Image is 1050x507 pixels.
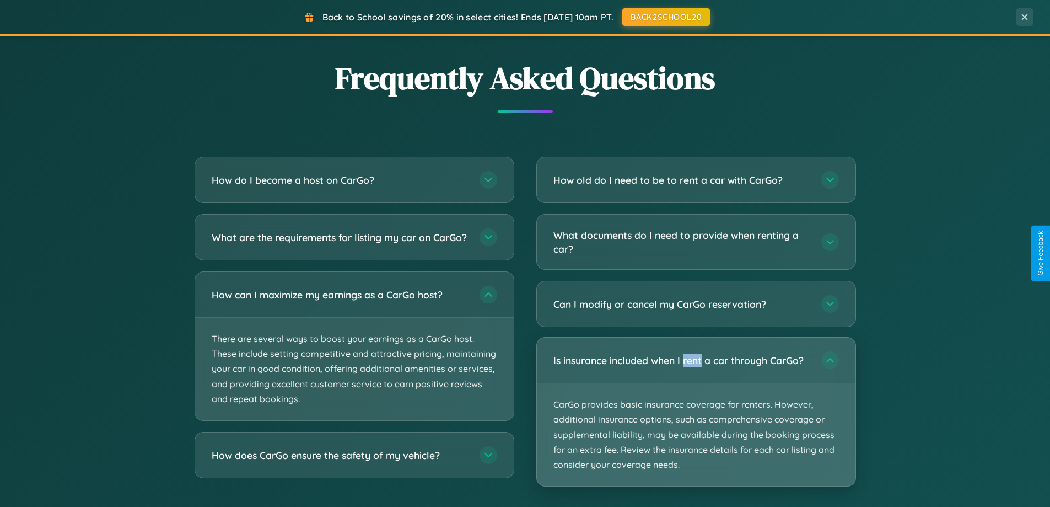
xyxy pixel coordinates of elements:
h2: Frequently Asked Questions [195,57,856,99]
h3: How can I maximize my earnings as a CarGo host? [212,288,469,302]
span: Back to School savings of 20% in select cities! Ends [DATE] 10am PT. [322,12,613,23]
h3: How does CarGo ensure the safety of my vehicle? [212,449,469,462]
h3: What are the requirements for listing my car on CarGo? [212,231,469,244]
h3: How old do I need to be to rent a car with CarGo? [553,173,810,187]
h3: What documents do I need to provide when renting a car? [553,228,810,255]
div: Give Feedback [1037,231,1044,276]
h3: Can I modify or cancel my CarGo reservation? [553,297,810,311]
p: CarGo provides basic insurance coverage for renters. However, additional insurance options, such ... [537,383,855,486]
p: There are several ways to boost your earnings as a CarGo host. These include setting competitive ... [195,318,514,420]
h3: Is insurance included when I rent a car through CarGo? [553,354,810,367]
h3: How do I become a host on CarGo? [212,173,469,187]
button: BACK2SCHOOL20 [622,8,710,26]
